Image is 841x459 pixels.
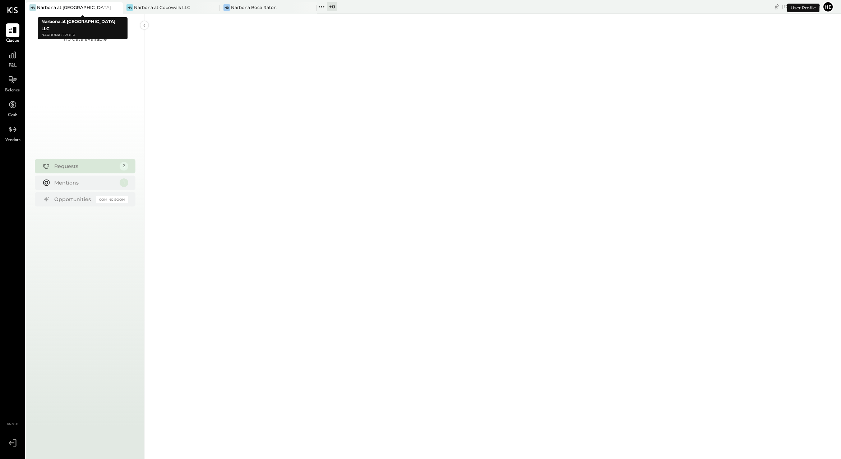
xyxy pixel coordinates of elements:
div: 2 [120,162,128,171]
span: Cash [8,112,17,119]
div: User Profile [787,4,819,12]
div: Narbona Boca Ratōn [231,4,277,10]
p: Narbona Group [41,32,124,38]
b: Narbona at [GEOGRAPHIC_DATA] LLC [41,19,115,31]
div: Mentions [54,179,116,186]
div: Narbona at Cocowalk LLC [134,4,190,10]
div: copy link [773,3,780,10]
div: 1 [120,178,128,187]
div: Requests [54,163,116,170]
div: NB [223,4,230,11]
div: Opportunities [54,196,92,203]
div: Na [126,4,133,11]
div: Narbona at [GEOGRAPHIC_DATA] LLC [37,4,112,10]
a: Vendors [0,123,25,144]
span: Queue [6,38,19,44]
div: Na [29,4,36,11]
div: [DATE] [782,3,821,10]
button: He [822,1,834,13]
a: Balance [0,73,25,94]
span: Vendors [5,137,20,144]
div: Coming Soon [96,196,128,203]
div: + 0 [327,2,337,11]
span: Balance [5,87,20,94]
a: Cash [0,98,25,119]
a: Queue [0,23,25,44]
span: P&L [9,63,17,69]
a: P&L [0,48,25,69]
